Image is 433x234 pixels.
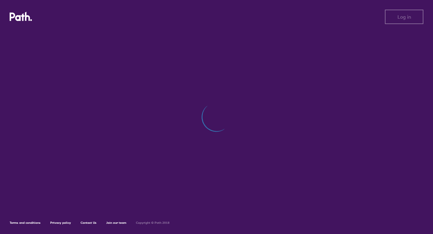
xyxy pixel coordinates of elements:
[81,221,97,225] a: Contact Us
[10,221,41,225] a: Terms and conditions
[398,14,411,20] span: Log in
[136,221,170,225] h6: Copyright © Path 2018
[50,221,71,225] a: Privacy policy
[385,10,423,24] button: Log in
[106,221,126,225] a: Join our team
